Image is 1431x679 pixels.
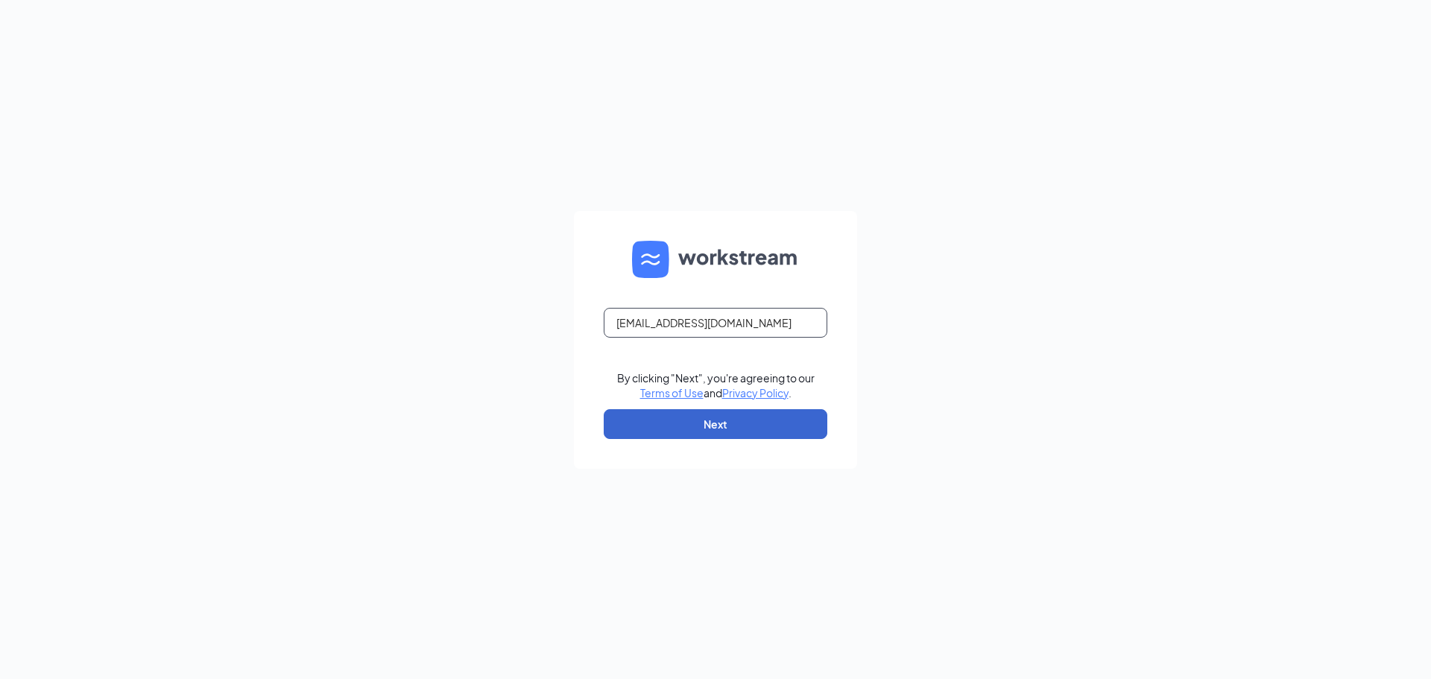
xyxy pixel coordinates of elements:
button: Next [604,409,827,439]
input: Email [604,308,827,338]
img: WS logo and Workstream text [632,241,799,278]
a: Terms of Use [640,386,704,399]
a: Privacy Policy [722,386,789,399]
div: By clicking "Next", you're agreeing to our and . [617,370,815,400]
